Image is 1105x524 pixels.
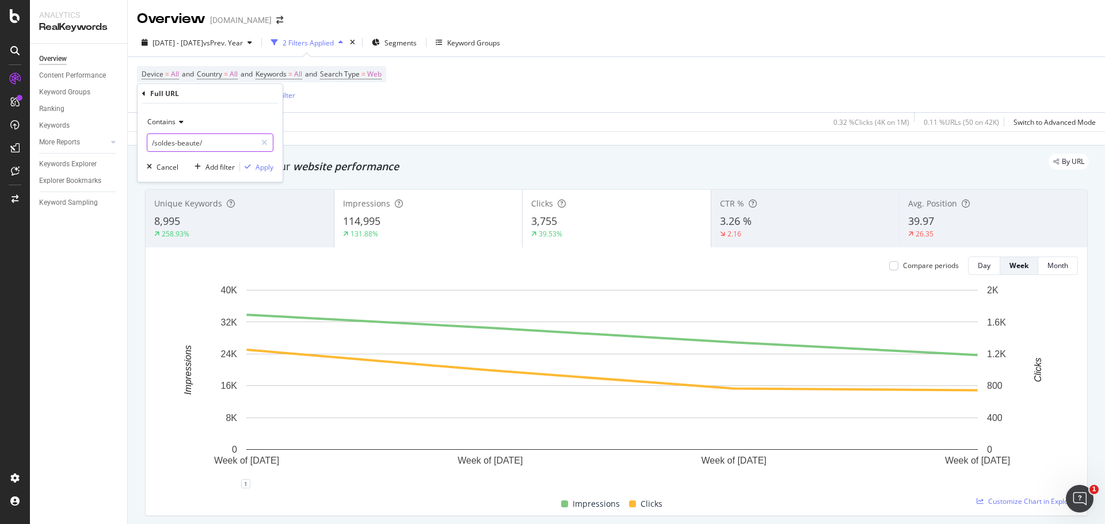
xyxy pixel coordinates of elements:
span: 3.26 % [720,214,752,228]
div: Cancel [157,162,178,172]
div: Week [1009,261,1028,270]
div: [DOMAIN_NAME] [210,14,272,26]
text: Week of [DATE] [702,456,767,465]
text: Week of [DATE] [458,456,523,465]
text: 0 [232,445,237,454]
span: All [171,66,179,82]
a: More Reports [39,136,108,148]
a: Content Performance [39,70,119,82]
div: Apply [256,162,273,172]
text: 1.6K [987,317,1006,327]
div: Keywords Explorer [39,158,97,170]
div: Ranking [39,103,64,115]
text: 800 [987,381,1003,391]
span: CTR % [720,198,744,209]
button: Segments [367,33,421,52]
div: Keyword Sampling [39,197,98,209]
button: Keyword Groups [431,33,505,52]
div: 2 Filters Applied [283,38,334,48]
button: [DATE] - [DATE]vsPrev. Year [137,33,257,52]
text: 1.2K [987,349,1006,359]
span: 8,995 [154,214,180,228]
span: Impressions [343,198,390,209]
div: Keyword Groups [39,86,90,98]
span: 39.97 [908,214,934,228]
div: Add filter [205,162,235,172]
button: Week [1000,257,1038,275]
div: arrow-right-arrow-left [276,16,283,24]
span: Contains [147,117,176,127]
button: Day [968,257,1000,275]
div: 131.88% [350,229,378,239]
div: Keywords [39,120,70,132]
text: Week of [DATE] [214,456,279,465]
div: 2.16 [727,229,741,239]
div: times [348,37,357,48]
span: = [288,69,292,79]
div: Compare periods [903,261,959,270]
div: More Reports [39,136,80,148]
span: Clicks [531,198,553,209]
span: Device [142,69,163,79]
div: Analytics [39,9,118,21]
span: and [305,69,317,79]
span: Keywords [256,69,287,79]
text: Impressions [183,345,193,395]
div: 0.11 % URLs ( 50 on 42K ) [924,117,999,127]
a: Ranking [39,103,119,115]
span: and [182,69,194,79]
span: All [230,66,238,82]
a: Keyword Groups [39,86,119,98]
button: Cancel [142,161,178,173]
a: Explorer Bookmarks [39,175,119,187]
span: and [241,69,253,79]
span: Country [197,69,222,79]
span: = [361,69,365,79]
button: Switch to Advanced Mode [1009,113,1096,131]
div: legacy label [1049,154,1089,170]
div: Overview [39,53,67,65]
text: 0 [987,445,992,454]
span: Unique Keywords [154,198,222,209]
iframe: Intercom live chat [1066,485,1093,512]
span: 114,995 [343,214,380,228]
span: Clicks [641,497,662,511]
div: 26.35 [916,229,933,239]
span: By URL [1062,158,1084,165]
span: = [224,69,228,79]
div: Content Performance [39,70,106,82]
span: Avg. Position [908,198,957,209]
div: Full URL [150,89,179,98]
span: Segments [384,38,417,48]
div: 1 [241,479,250,488]
button: 2 Filters Applied [266,33,348,52]
div: RealKeywords [39,21,118,34]
div: Overview [137,9,205,29]
div: 258.93% [162,229,189,239]
div: Day [978,261,990,270]
a: Keyword Sampling [39,197,119,209]
a: Keywords Explorer [39,158,119,170]
text: 24K [221,349,238,359]
svg: A chart. [155,284,1069,484]
span: Web [367,66,382,82]
button: Month [1038,257,1078,275]
span: 1 [1089,485,1099,494]
a: Keywords [39,120,119,132]
div: Switch to Advanced Mode [1013,117,1096,127]
span: 3,755 [531,214,557,228]
div: Explorer Bookmarks [39,175,101,187]
span: Search Type [320,69,360,79]
div: 0.32 % Clicks ( 4K on 1M ) [833,117,909,127]
a: Overview [39,53,119,65]
text: 16K [221,381,238,391]
text: Week of [DATE] [945,456,1010,465]
text: 40K [221,285,238,295]
text: Clicks [1033,358,1043,383]
text: 32K [221,317,238,327]
div: Month [1047,261,1068,270]
text: 2K [987,285,999,295]
span: Impressions [573,497,620,511]
text: 400 [987,413,1003,423]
